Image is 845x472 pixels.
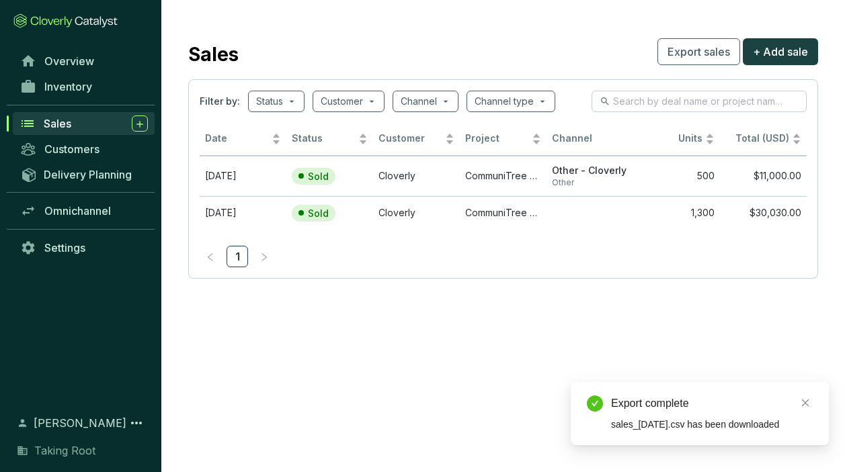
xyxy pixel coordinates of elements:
a: Delivery Planning [13,163,155,185]
span: Project [465,132,529,145]
li: Next Page [253,246,275,267]
span: Delivery Planning [44,168,132,181]
th: Project [460,123,547,156]
button: Export sales [657,38,740,65]
td: Cloverly [373,196,460,230]
th: Units [633,123,720,156]
span: Customer [378,132,442,145]
a: Sales [13,112,155,135]
span: Filter by: [200,95,240,108]
td: 1,300 [633,196,720,230]
td: Aug 26 2025 [200,156,286,196]
a: 1 [227,246,247,267]
span: Overview [44,54,94,68]
h2: Sales [188,40,239,68]
span: Status [292,132,356,145]
a: Close [798,395,813,410]
span: [PERSON_NAME] [34,415,126,431]
span: Taking Root [34,442,95,459]
span: Total (USD) [735,132,789,144]
span: Other - Cloverly [552,164,628,177]
td: CommuniTree Carbon Program [460,156,547,196]
th: Customer [373,123,460,156]
a: Inventory [13,75,155,98]
p: Sold [308,171,329,183]
th: Status [286,123,373,156]
td: 500 [633,156,720,196]
span: Other [552,177,628,188]
span: + Add sale [753,44,808,60]
p: Sold [308,207,329,220]
th: Date [200,123,286,156]
span: Date [205,132,269,145]
div: Export complete [611,395,813,412]
li: Previous Page [200,246,221,267]
button: left [200,246,221,267]
a: Settings [13,236,155,259]
button: right [253,246,275,267]
button: + Add sale [743,38,818,65]
td: $30,030.00 [720,196,807,230]
span: Export sales [668,44,730,60]
td: May 07 2025 [200,196,286,230]
span: right [259,252,269,262]
span: Customers [44,142,99,156]
span: close [801,398,810,408]
span: Settings [44,241,85,254]
span: Inventory [44,80,92,93]
td: $11,000.00 [720,156,807,196]
a: Omnichannel [13,199,155,222]
td: CommuniTree Carbon Program [460,196,547,230]
input: Search by deal name or project name... [613,94,787,109]
td: Cloverly [373,156,460,196]
span: Units [639,132,702,145]
li: 1 [227,246,248,267]
th: Channel [547,123,633,156]
span: Sales [44,117,71,130]
a: Overview [13,50,155,73]
div: sales_[DATE].csv has been downloaded [611,417,813,432]
span: check-circle [587,395,603,412]
a: Customers [13,138,155,160]
span: left [206,252,215,262]
span: Omnichannel [44,204,111,218]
